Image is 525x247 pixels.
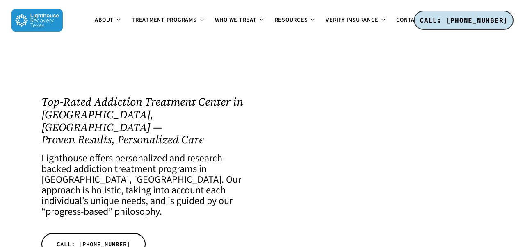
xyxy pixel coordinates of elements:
[210,17,270,24] a: Who We Treat
[132,16,197,24] span: Treatment Programs
[41,96,253,146] h1: Top-Rated Addiction Treatment Center in [GEOGRAPHIC_DATA], [GEOGRAPHIC_DATA] — Proven Results, Pe...
[396,16,422,24] span: Contact
[391,17,435,24] a: Contact
[321,17,391,24] a: Verify Insurance
[414,11,514,30] a: CALL: [PHONE_NUMBER]
[46,204,108,219] a: progress-based
[326,16,378,24] span: Verify Insurance
[90,17,127,24] a: About
[95,16,114,24] span: About
[270,17,321,24] a: Resources
[215,16,257,24] span: Who We Treat
[420,16,508,24] span: CALL: [PHONE_NUMBER]
[11,9,63,32] img: Lighthouse Recovery Texas
[41,153,253,217] h4: Lighthouse offers personalized and research-backed addiction treatment programs in [GEOGRAPHIC_DA...
[127,17,210,24] a: Treatment Programs
[275,16,308,24] span: Resources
